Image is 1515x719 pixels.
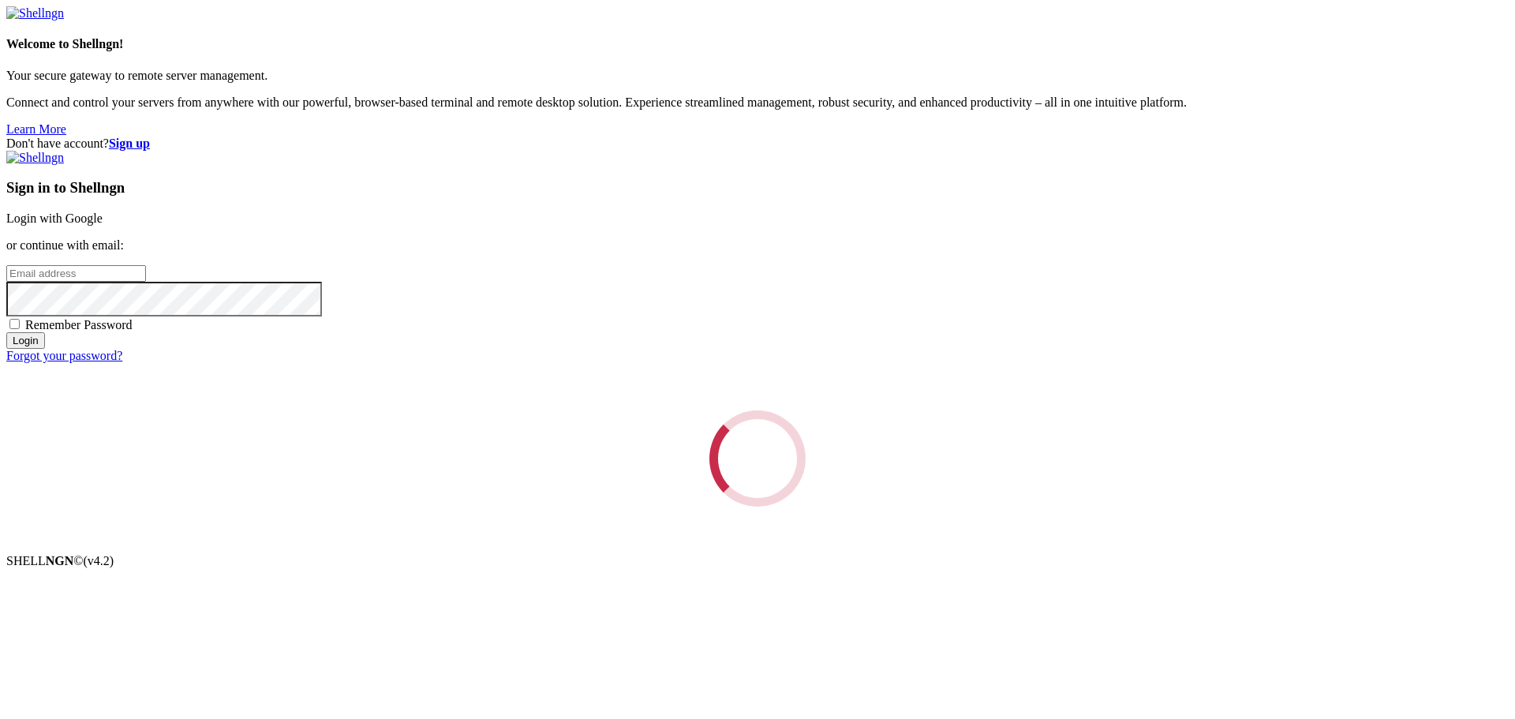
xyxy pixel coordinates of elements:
span: Remember Password [25,318,133,331]
img: Shellngn [6,151,64,165]
h4: Welcome to Shellngn! [6,37,1509,51]
a: Login with Google [6,212,103,225]
input: Remember Password [9,319,20,329]
img: Shellngn [6,6,64,21]
p: Your secure gateway to remote server management. [6,69,1509,83]
a: Sign up [109,137,150,150]
b: NGN [46,554,74,567]
p: Connect and control your servers from anywhere with our powerful, browser-based terminal and remo... [6,95,1509,110]
div: Loading... [701,403,814,515]
input: Login [6,332,45,349]
div: Don't have account? [6,137,1509,151]
input: Email address [6,265,146,282]
a: Learn More [6,122,66,136]
h3: Sign in to Shellngn [6,179,1509,197]
span: 4.2.0 [84,554,114,567]
span: SHELL © [6,554,114,567]
a: Forgot your password? [6,349,122,362]
p: or continue with email: [6,238,1509,253]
